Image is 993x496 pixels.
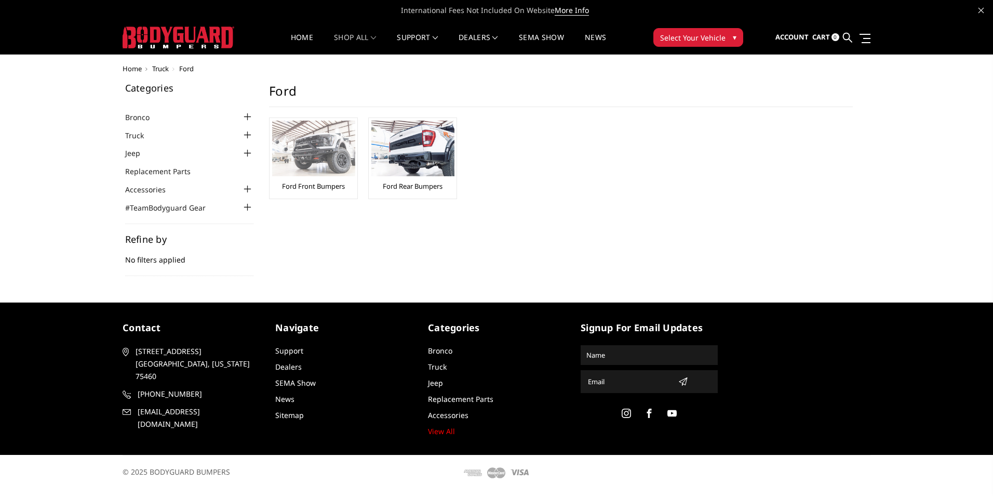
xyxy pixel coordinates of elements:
span: [PHONE_NUMBER] [138,388,258,400]
a: SEMA Show [275,378,316,388]
h5: Navigate [275,321,412,335]
a: Truck [152,64,169,73]
a: #TeamBodyguard Gear [125,202,219,213]
span: ▾ [733,32,736,43]
span: Cart [812,32,830,42]
input: Name [582,347,716,363]
a: More Info [555,5,589,16]
span: Account [775,32,809,42]
a: News [585,34,606,54]
a: Support [397,34,438,54]
a: Home [291,34,313,54]
a: Sitemap [275,410,304,420]
a: shop all [334,34,376,54]
a: Accessories [428,410,468,420]
span: Select Your Vehicle [660,32,726,43]
a: Ford Front Bumpers [282,181,345,191]
span: Ford [179,64,194,73]
a: Bronco [125,112,163,123]
a: Dealers [459,34,498,54]
span: 0 [831,33,839,41]
a: View All [428,426,455,436]
h5: Categories [125,83,254,93]
a: Accessories [125,184,179,195]
button: Select Your Vehicle [653,28,743,47]
a: Dealers [275,362,302,372]
a: Truck [428,362,447,372]
a: Jeep [125,148,153,159]
h5: Refine by [125,234,254,244]
a: Replacement Parts [125,166,204,177]
a: Jeep [428,378,443,388]
a: Ford Rear Bumpers [383,181,442,191]
a: Account [775,23,809,51]
span: [STREET_ADDRESS] [GEOGRAPHIC_DATA], [US_STATE] 75460 [136,345,256,383]
a: Cart 0 [812,23,839,51]
h5: contact [123,321,260,335]
div: No filters applied [125,234,254,276]
a: Bronco [428,346,452,356]
a: Home [123,64,142,73]
a: Support [275,346,303,356]
input: Email [584,373,674,390]
a: [PHONE_NUMBER] [123,388,260,400]
span: [EMAIL_ADDRESS][DOMAIN_NAME] [138,406,258,430]
h5: Categories [428,321,565,335]
a: SEMA Show [519,34,564,54]
span: © 2025 BODYGUARD BUMPERS [123,467,230,477]
a: [EMAIL_ADDRESS][DOMAIN_NAME] [123,406,260,430]
h5: signup for email updates [581,321,718,335]
img: BODYGUARD BUMPERS [123,27,234,48]
a: Replacement Parts [428,394,493,404]
iframe: Chat Widget [941,446,993,496]
a: News [275,394,294,404]
a: Truck [125,130,157,141]
h1: Ford [269,83,853,107]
